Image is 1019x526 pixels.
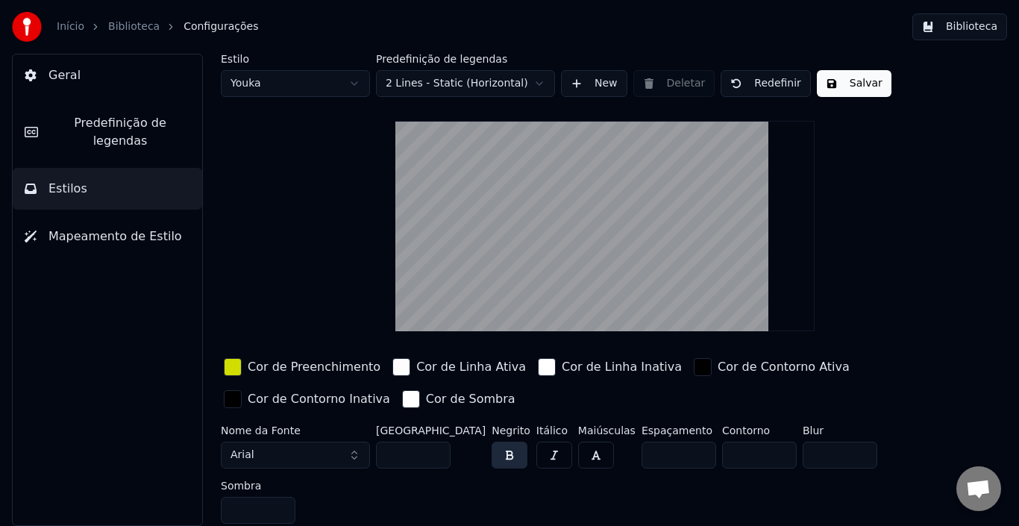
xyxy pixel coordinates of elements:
[376,54,555,64] label: Predefinição de legendas
[13,54,202,96] button: Geral
[536,425,572,436] label: Itálico
[492,425,530,436] label: Negrito
[389,355,529,379] button: Cor de Linha Ativa
[13,168,202,210] button: Estilos
[535,355,685,379] button: Cor de Linha Inativa
[722,425,797,436] label: Contorno
[231,448,254,463] span: Arial
[803,425,877,436] label: Blur
[221,355,383,379] button: Cor de Preenchimento
[221,54,370,64] label: Estilo
[399,387,518,411] button: Cor de Sombra
[184,19,258,34] span: Configurações
[956,466,1001,511] a: Bate-papo aberto
[416,358,526,376] div: Cor de Linha Ativa
[248,358,380,376] div: Cor de Preenchimento
[721,70,811,97] button: Redefinir
[13,102,202,162] button: Predefinição de legendas
[248,390,390,408] div: Cor de Contorno Inativa
[221,425,370,436] label: Nome da Fonte
[562,358,682,376] div: Cor de Linha Inativa
[426,390,515,408] div: Cor de Sombra
[912,13,1007,40] button: Biblioteca
[48,66,81,84] span: Geral
[12,12,42,42] img: youka
[376,425,486,436] label: [GEOGRAPHIC_DATA]
[817,70,891,97] button: Salvar
[691,355,853,379] button: Cor de Contorno Ativa
[57,19,84,34] a: Início
[578,425,636,436] label: Maiúsculas
[57,19,258,34] nav: breadcrumb
[48,228,182,245] span: Mapeamento de Estilo
[108,19,160,34] a: Biblioteca
[48,180,87,198] span: Estilos
[50,114,190,150] span: Predefinição de legendas
[718,358,850,376] div: Cor de Contorno Ativa
[221,480,295,491] label: Sombra
[221,387,393,411] button: Cor de Contorno Inativa
[13,216,202,257] button: Mapeamento de Estilo
[561,70,627,97] button: New
[642,425,716,436] label: Espaçamento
